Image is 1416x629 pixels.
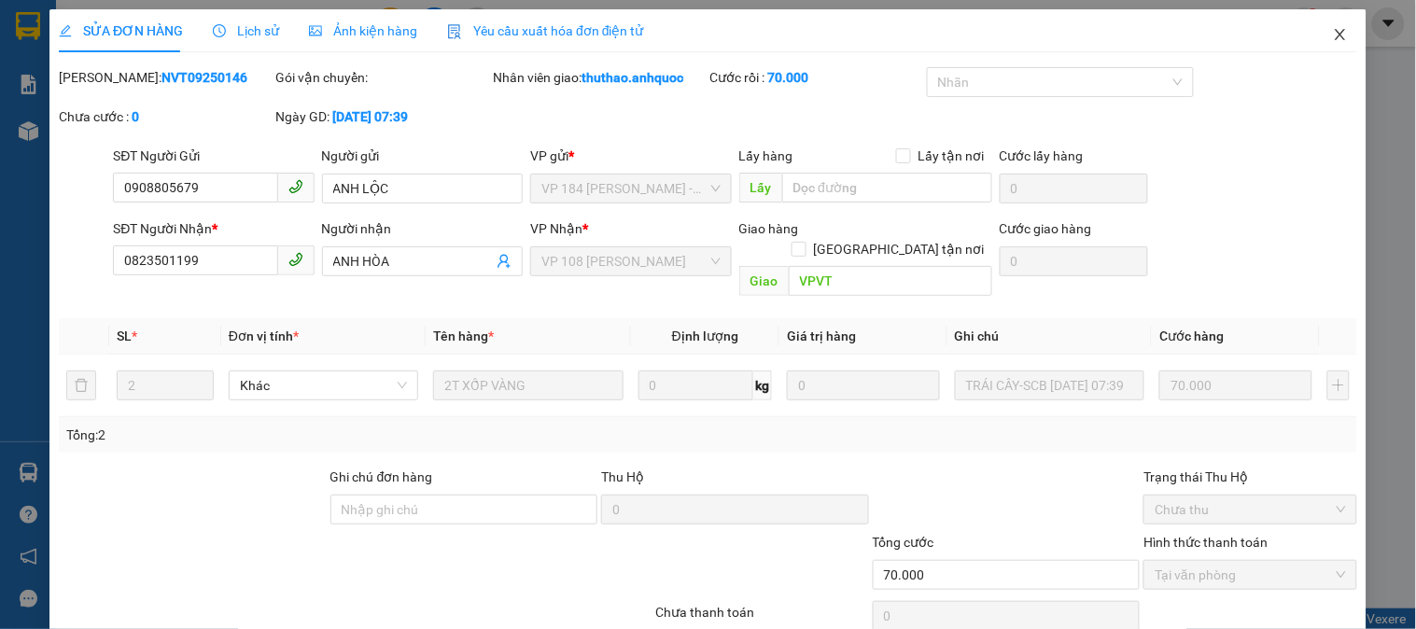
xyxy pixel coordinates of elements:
[330,469,433,484] label: Ghi chú đơn hàng
[787,370,940,400] input: 0
[911,146,992,166] span: Lấy tận nơi
[767,70,808,85] b: 70.000
[806,239,992,259] span: [GEOGRAPHIC_DATA] tận nơi
[1159,370,1312,400] input: 0
[782,173,992,203] input: Dọc đường
[309,24,322,37] span: picture
[276,106,489,127] div: Ngày GD:
[787,328,856,343] span: Giá trị hàng
[530,221,582,236] span: VP Nhận
[541,247,720,275] span: VP 108 Lê Hồng Phong - Vũng Tàu
[433,370,623,400] input: VD: Bàn, Ghế
[1155,496,1345,524] span: Chưa thu
[1159,328,1224,343] span: Cước hàng
[59,24,72,37] span: edit
[113,218,314,239] div: SĐT Người Nhận
[601,469,644,484] span: Thu Hộ
[955,370,1144,400] input: Ghi Chú
[541,175,720,203] span: VP 184 Nguyễn Văn Trỗi - HCM
[66,425,548,445] div: Tổng: 2
[288,252,303,267] span: phone
[709,67,922,88] div: Cước rồi :
[330,495,598,524] input: Ghi chú đơn hàng
[497,254,512,269] span: user-add
[1000,148,1084,163] label: Cước lấy hàng
[672,328,738,343] span: Định lượng
[59,23,183,38] span: SỬA ĐƠN HÀNG
[1143,467,1356,487] div: Trạng thái Thu Hộ
[1314,9,1367,62] button: Close
[1143,535,1268,550] label: Hình thức thanh toán
[117,328,132,343] span: SL
[132,109,139,124] b: 0
[1000,174,1149,203] input: Cước lấy hàng
[1327,370,1350,400] button: plus
[753,370,772,400] span: kg
[739,221,799,236] span: Giao hàng
[66,370,96,400] button: delete
[582,70,683,85] b: thuthao.anhquoc
[873,535,934,550] span: Tổng cước
[1155,561,1345,589] span: Tại văn phòng
[739,148,793,163] span: Lấy hàng
[493,67,706,88] div: Nhân viên giao:
[229,328,299,343] span: Đơn vị tính
[213,24,226,37] span: clock-circle
[322,218,523,239] div: Người nhận
[213,23,279,38] span: Lịch sử
[1333,27,1348,42] span: close
[447,23,644,38] span: Yêu cầu xuất hóa đơn điện tử
[113,146,314,166] div: SĐT Người Gửi
[309,23,417,38] span: Ảnh kiện hàng
[739,266,789,296] span: Giao
[240,371,407,399] span: Khác
[433,328,494,343] span: Tên hàng
[161,70,247,85] b: NVT09250146
[447,24,462,39] img: icon
[947,318,1152,355] th: Ghi chú
[530,146,731,166] div: VP gửi
[1000,246,1149,276] input: Cước giao hàng
[59,67,272,88] div: [PERSON_NAME]:
[276,67,489,88] div: Gói vận chuyển:
[59,106,272,127] div: Chưa cước :
[322,146,523,166] div: Người gửi
[288,179,303,194] span: phone
[789,266,992,296] input: Dọc đường
[739,173,782,203] span: Lấy
[1000,221,1092,236] label: Cước giao hàng
[333,109,409,124] b: [DATE] 07:39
